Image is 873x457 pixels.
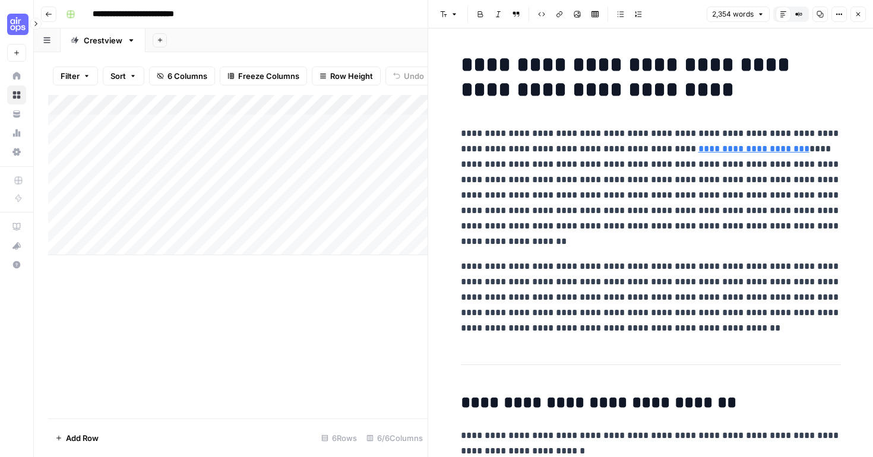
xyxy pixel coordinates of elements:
[7,255,26,274] button: Help + Support
[110,70,126,82] span: Sort
[7,14,29,35] img: Cohort 4 Logo
[7,85,26,104] a: Browse
[7,9,26,39] button: Workspace: Cohort 4
[84,34,122,46] div: Crestview
[362,429,428,448] div: 6/6 Columns
[385,66,432,85] button: Undo
[317,429,362,448] div: 6 Rows
[61,28,145,52] a: Crestview
[7,236,26,255] button: What's new?
[7,123,26,142] a: Usage
[7,104,26,123] a: Your Data
[53,66,98,85] button: Filter
[712,9,754,20] span: 2,354 words
[330,70,373,82] span: Row Height
[7,217,26,236] a: AirOps Academy
[61,70,80,82] span: Filter
[220,66,307,85] button: Freeze Columns
[7,142,26,161] a: Settings
[7,66,26,85] a: Home
[48,429,106,448] button: Add Row
[167,70,207,82] span: 6 Columns
[707,7,770,22] button: 2,354 words
[149,66,215,85] button: 6 Columns
[312,66,381,85] button: Row Height
[66,432,99,444] span: Add Row
[8,237,26,255] div: What's new?
[103,66,144,85] button: Sort
[404,70,424,82] span: Undo
[238,70,299,82] span: Freeze Columns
